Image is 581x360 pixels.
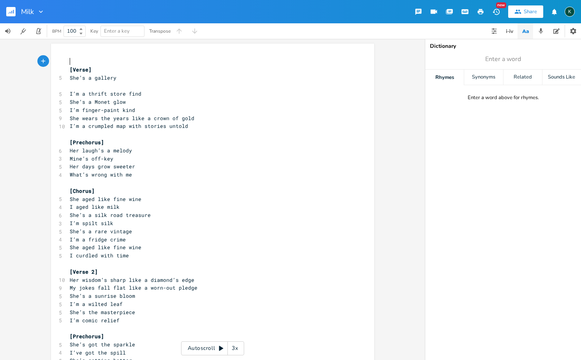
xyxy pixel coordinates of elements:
span: She’s the masterpiece [70,309,135,316]
span: [Verse] [70,66,92,73]
span: She’s a silk road treasure [70,211,151,218]
div: Enter a word above for rhymes. [468,94,539,101]
span: I’m comic relief [70,317,120,324]
div: Sounds Like [542,70,581,85]
div: Rhymes [425,70,464,85]
div: BPM [52,29,61,33]
div: New [496,2,506,8]
div: Transpose [149,29,171,33]
span: I’ve got the spill [70,349,126,356]
span: I curdled with time [70,252,129,259]
div: Koval [565,7,575,17]
span: She’s a sunrise bloom [70,292,135,299]
span: She’s got the sparkle [70,341,135,348]
span: I’m a crumpled map with stories untold [70,122,188,129]
div: Synonyms [464,70,503,85]
div: Related [504,70,542,85]
span: My jokes fall flat like a worn-out pledge [70,284,197,291]
span: Enter a word [485,55,521,64]
button: Share [508,5,543,18]
span: [Prechorus] [70,333,104,340]
span: [Verse 2] [70,268,98,275]
span: I’m a thrift store find [70,90,141,97]
span: She’s a Monet glow [70,98,126,105]
span: I’m spilt silk [70,220,113,227]
span: Mine’s off-key [70,155,113,162]
button: New [488,5,504,19]
span: She aged like fine wine [70,244,141,251]
span: I’m finger-paint kind [70,107,135,114]
span: She wears the years like a crown of gold [70,115,194,122]
span: I’m a wilted leaf [70,301,123,308]
span: Milk [21,8,34,15]
button: K [565,3,575,21]
span: She aged like fine wine [70,196,141,203]
span: I aged like milk [70,203,120,210]
div: Autoscroll [181,341,244,355]
div: Dictionary [430,44,576,49]
span: Her days grow sweeter [70,163,135,170]
span: Her laugh’s a melody [70,147,132,154]
span: Enter a key [104,28,130,35]
span: I’m a fridge crime [70,236,126,243]
span: What’s wrong with me [70,171,132,178]
div: Share [524,8,537,15]
span: She’s a rare vintage [70,228,132,235]
span: [Chorus] [70,187,95,194]
span: She’s a gallery [70,74,116,81]
span: Her wisdom’s sharp like a diamond’s edge [70,276,194,283]
div: 3x [228,341,242,355]
div: Key [90,29,98,33]
span: [Prechorus] [70,139,104,146]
